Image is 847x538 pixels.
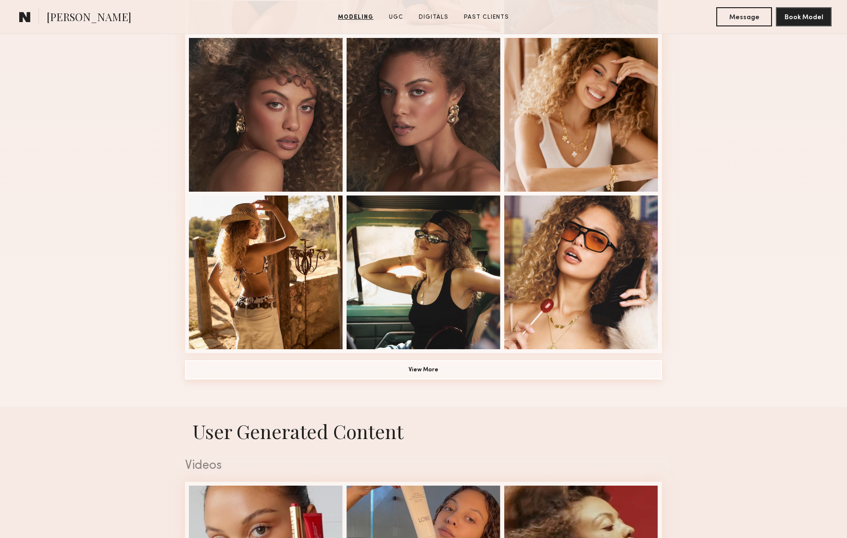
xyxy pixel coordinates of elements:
h1: User Generated Content [177,418,670,444]
div: Videos [185,460,662,472]
button: View More [185,360,662,379]
a: Digitals [415,13,452,22]
span: [PERSON_NAME] [47,10,131,26]
button: Book Model [776,7,832,26]
button: Message [716,7,772,26]
a: Past Clients [460,13,513,22]
a: Modeling [334,13,377,22]
a: UGC [385,13,407,22]
a: Book Model [776,12,832,21]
